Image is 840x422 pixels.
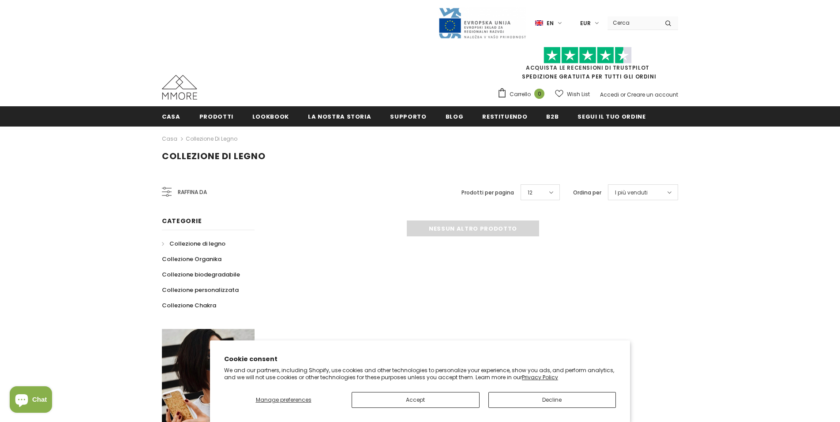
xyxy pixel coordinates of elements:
span: Restituendo [482,112,527,121]
span: Blog [446,112,464,121]
input: Search Site [607,16,658,29]
a: Blog [446,106,464,126]
a: Creare un account [627,91,678,98]
img: Casi MMORE [162,75,197,100]
span: 0 [534,89,544,99]
img: Fidati di Pilot Stars [544,47,632,64]
label: Prodotti per pagina [461,188,514,197]
span: EUR [580,19,591,28]
span: en [547,19,554,28]
span: Categorie [162,217,202,225]
a: Segui il tuo ordine [577,106,645,126]
span: Collezione di legno [162,150,266,162]
span: Collezione di legno [169,239,225,248]
a: Accedi [600,91,619,98]
a: Collezione Chakra [162,298,216,313]
img: i-lang-1.png [535,19,543,27]
a: Carrello 0 [497,88,549,101]
span: Segui il tuo ordine [577,112,645,121]
span: Collezione personalizzata [162,286,239,294]
p: We and our partners, including Shopify, use cookies and other technologies to personalize your ex... [224,367,616,381]
span: I più venduti [615,188,648,197]
span: Wish List [567,90,590,99]
a: Collezione Organika [162,251,221,267]
a: Collezione di legno [186,135,237,142]
a: Collezione biodegradabile [162,267,240,282]
label: Ordina per [573,188,601,197]
img: Javni Razpis [438,7,526,39]
span: Collezione Chakra [162,301,216,310]
span: or [620,91,626,98]
span: SPEDIZIONE GRATUITA PER TUTTI GLI ORDINI [497,51,678,80]
span: La nostra storia [308,112,371,121]
a: Lookbook [252,106,289,126]
span: B2B [546,112,559,121]
a: Javni Razpis [438,19,526,26]
a: B2B [546,106,559,126]
a: supporto [390,106,426,126]
a: Wish List [555,86,590,102]
span: Lookbook [252,112,289,121]
a: Collezione personalizzata [162,282,239,298]
span: Prodotti [199,112,233,121]
a: Collezione di legno [162,236,225,251]
a: La nostra storia [308,106,371,126]
span: Raffina da [178,187,207,197]
h2: Cookie consent [224,355,616,364]
span: Manage preferences [256,396,311,403]
a: Acquista le recensioni di TrustPilot [526,64,649,71]
button: Accept [352,392,480,408]
a: Privacy Policy [522,373,558,381]
a: Casa [162,134,177,144]
inbox-online-store-chat: Shopify online store chat [7,386,55,415]
a: Prodotti [199,106,233,126]
a: Casa [162,106,180,126]
a: Restituendo [482,106,527,126]
span: supporto [390,112,426,121]
span: Casa [162,112,180,121]
span: Collezione biodegradabile [162,270,240,279]
span: 12 [528,188,532,197]
span: Carrello [510,90,531,99]
span: Collezione Organika [162,255,221,263]
button: Decline [488,392,616,408]
button: Manage preferences [224,392,343,408]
